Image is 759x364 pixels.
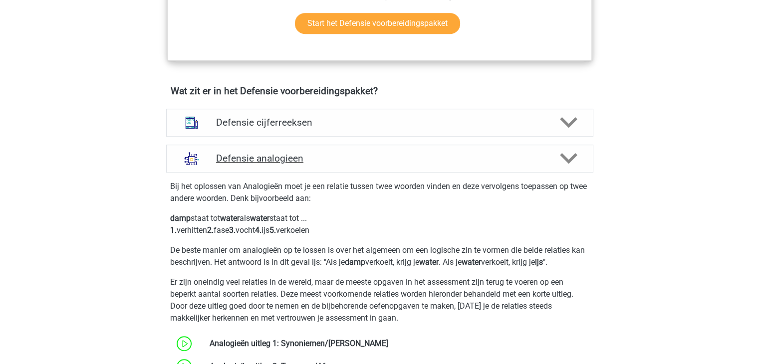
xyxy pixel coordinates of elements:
a: cijferreeksen Defensie cijferreeksen [162,109,597,137]
b: damp [345,257,365,267]
b: water [419,257,439,267]
b: ijs [535,257,543,267]
p: staat tot als staat tot ... verhitten fase vocht ijs verkoelen [170,212,589,236]
img: analogieen [179,146,205,172]
h4: Defensie analogieen [216,153,543,164]
img: cijferreeksen [179,110,205,136]
a: analogieen Defensie analogieen [162,145,597,173]
b: water [462,257,481,267]
h4: Defensie cijferreeksen [216,117,543,128]
b: 5. [269,225,276,235]
a: Start het Defensie voorbereidingspakket [295,13,460,34]
b: 4. [255,225,261,235]
b: damp [170,213,191,223]
b: 1. [170,225,177,235]
b: water [220,213,240,223]
b: water [250,213,269,223]
h4: Wat zit er in het Defensie voorbereidingspakket? [171,85,589,97]
b: 2. [207,225,214,235]
b: 3. [229,225,236,235]
div: Analogieën uitleg 1: Synoniemen/[PERSON_NAME] [202,338,593,350]
p: De beste manier om analogieën op te lossen is over het algemeen om een logische zin te vormen die... [170,244,589,268]
p: Bij het oplossen van Analogieën moet je een relatie tussen twee woorden vinden en deze vervolgens... [170,181,589,204]
p: Er zijn oneindig veel relaties in de wereld, maar de meeste opgaven in het assessment zijn terug ... [170,276,589,324]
